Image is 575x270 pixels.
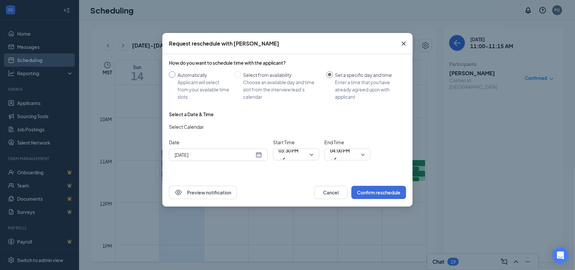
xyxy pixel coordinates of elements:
[335,71,401,79] div: Set a specific day and time
[169,123,204,130] span: Select Calendar
[400,40,408,48] svg: Cross
[175,151,254,158] input: Sep 15, 2025
[315,186,347,199] button: Cancel
[169,186,237,199] button: EyePreview notification
[395,33,413,54] button: Close
[178,79,229,100] div: Applicant will select from your available time slots
[279,155,287,163] svg: Checkmark
[324,139,370,146] span: End Time
[279,146,298,155] span: 03:30 PM
[169,59,406,66] div: How do you want to schedule time with the applicant?
[273,139,319,146] span: Start Time
[553,248,568,263] div: Open Intercom Messenger
[335,79,401,100] div: Enter a time that you have already agreed upon with applicant
[243,71,321,79] div: Select from availability
[178,71,229,79] div: Automatically
[169,111,214,118] div: Select a Date & Time
[330,155,338,163] svg: Checkmark
[243,79,321,100] div: Choose an available day and time slot from the interview lead’s calendar
[330,146,350,155] span: 04:00 PM
[351,186,406,199] button: Confirm reschedule
[175,188,182,196] svg: Eye
[169,40,279,47] div: Request reschedule with [PERSON_NAME]
[169,139,268,146] span: Date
